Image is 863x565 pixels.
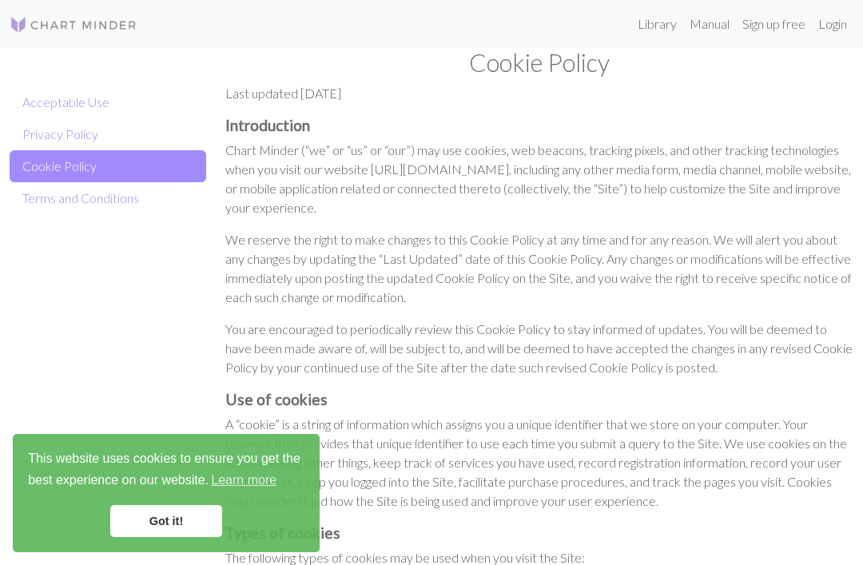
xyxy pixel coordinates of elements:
[225,84,853,103] p: Last updated [DATE]
[225,141,853,217] p: Chart Minder (“we” or “us” or “our”) may use cookies, web beacons, tracking pixels, and other tra...
[631,8,683,40] a: Library
[683,8,736,40] a: Manual
[10,118,206,150] a: Privacy Policy
[812,8,853,40] a: Login
[225,48,853,78] h2: Cookie Policy
[10,86,206,118] a: Acceptable Use
[225,415,853,511] p: A “cookie” is a string of information which assigns you a unique identifier that we store on your...
[110,505,222,537] a: dismiss cookie message
[28,449,304,492] span: This website uses cookies to ensure you get the best experience on our website.
[10,182,206,214] a: Terms and Conditions
[225,230,853,307] p: We reserve the right to make changes to this Cookie Policy at any time and for any reason. We wil...
[209,468,279,492] a: learn more about cookies
[10,150,206,182] a: Cookie Policy
[13,434,320,552] div: cookieconsent
[225,390,853,408] h3: Use of cookies
[736,8,812,40] a: Sign up free
[10,15,137,34] img: Logo
[225,320,853,377] p: You are encouraged to periodically review this Cookie Policy to stay informed of updates. You wil...
[225,523,853,542] h3: Types of cookies
[225,116,853,134] h3: Introduction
